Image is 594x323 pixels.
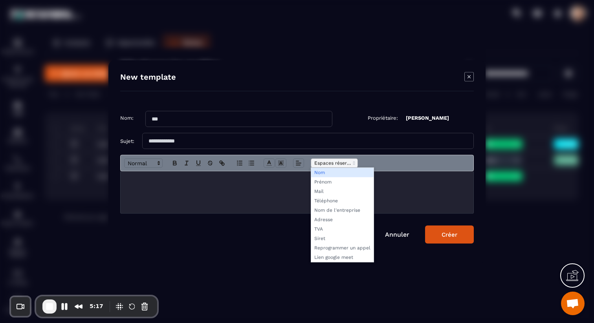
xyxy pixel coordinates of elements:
[385,230,409,238] a: Annuler
[120,72,176,83] h4: New template
[406,115,449,120] p: [PERSON_NAME]
[120,115,134,120] p: Nom:
[120,138,134,144] p: Sujet:
[442,231,457,238] div: Créer
[425,225,474,243] button: Créer
[561,292,585,315] div: Ouvrir le chat
[368,115,398,120] p: Propriétaire:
